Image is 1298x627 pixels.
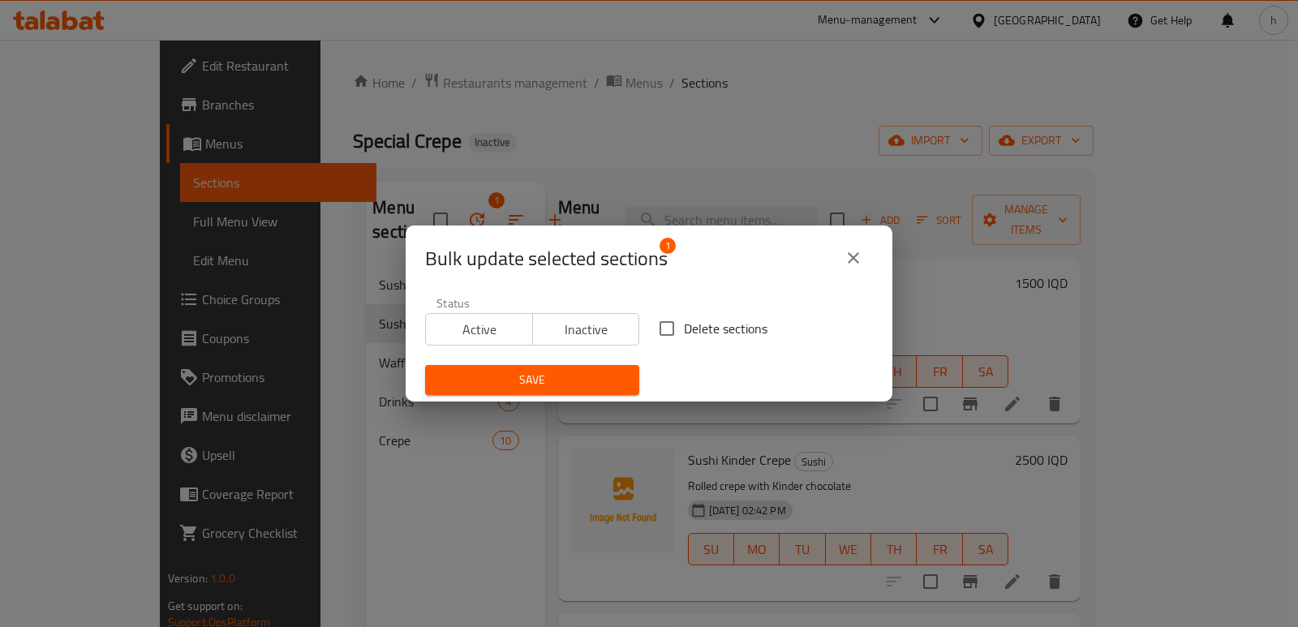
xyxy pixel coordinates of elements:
span: 1 [660,238,676,254]
button: Inactive [532,313,640,346]
button: close [834,238,873,277]
span: Selected section count [425,246,668,272]
span: Inactive [539,318,634,341]
button: Active [425,313,533,346]
button: Save [425,365,639,395]
span: Active [432,318,527,341]
span: Save [438,370,626,390]
span: Delete sections [684,319,767,338]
